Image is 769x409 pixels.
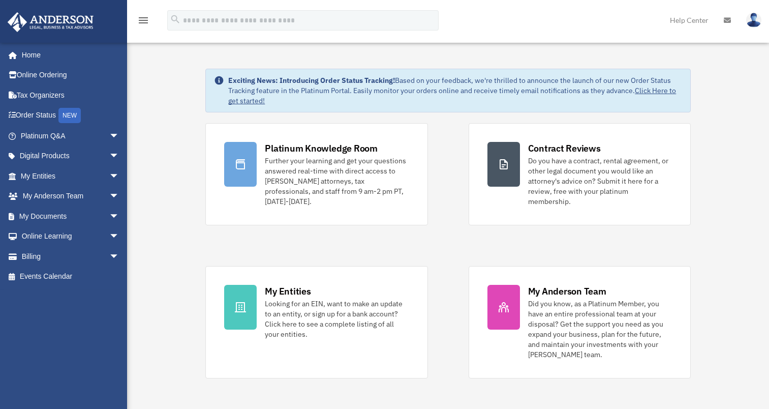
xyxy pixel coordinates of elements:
[7,226,135,247] a: Online Learningarrow_drop_down
[7,85,135,105] a: Tax Organizers
[228,75,682,106] div: Based on your feedback, we're thrilled to announce the launch of our new Order Status Tracking fe...
[170,14,181,25] i: search
[469,123,691,225] a: Contract Reviews Do you have a contract, rental agreement, or other legal document you would like...
[7,267,135,287] a: Events Calendar
[528,142,601,155] div: Contract Reviews
[109,146,130,167] span: arrow_drop_down
[109,206,130,227] span: arrow_drop_down
[469,266,691,378] a: My Anderson Team Did you know, as a Platinum Member, you have an entire professional team at your...
[265,285,311,298] div: My Entities
[109,166,130,187] span: arrow_drop_down
[109,246,130,267] span: arrow_drop_down
[109,226,130,247] span: arrow_drop_down
[228,76,395,85] strong: Exciting News: Introducing Order Status Tracking!
[205,266,427,378] a: My Entities Looking for an EIN, want to make an update to an entity, or sign up for a bank accoun...
[7,126,135,146] a: Platinum Q&Aarrow_drop_down
[265,299,409,339] div: Looking for an EIN, want to make an update to an entity, or sign up for a bank account? Click her...
[528,299,672,360] div: Did you know, as a Platinum Member, you have an entire professional team at your disposal? Get th...
[265,156,409,207] div: Further your learning and get your questions answered real-time with direct access to [PERSON_NAM...
[137,14,149,26] i: menu
[7,105,135,126] a: Order StatusNEW
[7,206,135,226] a: My Documentsarrow_drop_down
[528,156,672,207] div: Do you have a contract, rental agreement, or other legal document you would like an attorney's ad...
[746,13,761,27] img: User Pic
[7,65,135,85] a: Online Ordering
[7,186,135,207] a: My Anderson Teamarrow_drop_down
[528,285,606,298] div: My Anderson Team
[265,142,378,155] div: Platinum Knowledge Room
[7,246,135,267] a: Billingarrow_drop_down
[109,126,130,147] span: arrow_drop_down
[7,146,135,166] a: Digital Productsarrow_drop_down
[137,18,149,26] a: menu
[228,86,676,105] a: Click Here to get started!
[205,123,427,225] a: Platinum Knowledge Room Further your learning and get your questions answered real-time with dire...
[58,108,81,123] div: NEW
[7,45,130,65] a: Home
[7,166,135,186] a: My Entitiesarrow_drop_down
[5,12,97,32] img: Anderson Advisors Platinum Portal
[109,186,130,207] span: arrow_drop_down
